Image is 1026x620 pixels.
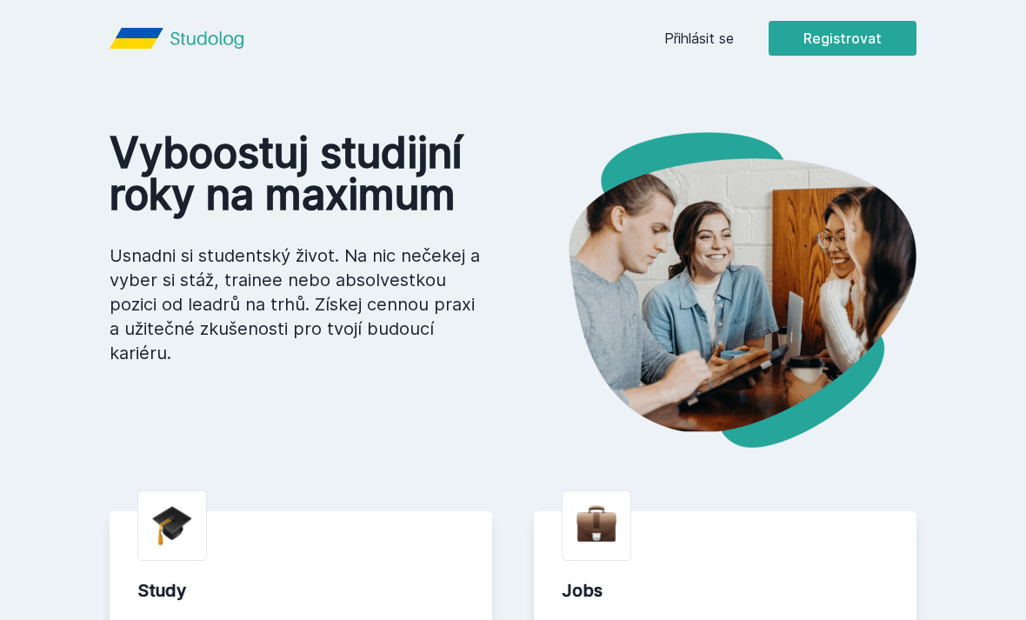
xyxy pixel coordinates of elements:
[137,578,464,603] div: Study
[576,502,616,546] img: briefcase.png
[562,578,889,603] div: Jobs
[664,28,734,49] a: Přihlásit se
[769,21,916,56] button: Registrovat
[513,132,916,448] img: hero.png
[152,505,192,546] img: graduation-cap.png
[110,132,485,216] h1: Vyboostuj studijní roky na maximum
[110,243,485,365] p: Usnadni si studentský život. Na nic nečekej a vyber si stáž, trainee nebo absolvestkou pozici od ...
